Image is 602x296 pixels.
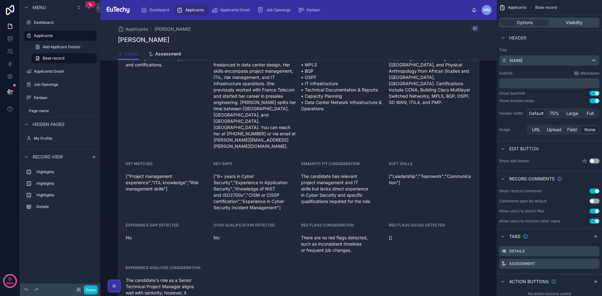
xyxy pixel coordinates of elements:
span: Record comments [509,176,555,182]
label: Header width [499,111,524,116]
span: Applicants Detail [220,8,250,13]
span: Applicants [508,5,526,10]
a: Dashboard [139,4,173,16]
a: Applicants Detail [209,4,254,16]
div: Allow users to mention other users [499,219,560,224]
label: Applicants [34,33,93,38]
a: Applicants [175,4,208,16]
span: Full [587,110,594,117]
span: Applicants [125,26,148,32]
span: 75% [550,110,559,117]
a: Markdown [574,71,599,76]
label: Highlights [36,193,94,198]
a: Add Applicant Details [31,42,97,52]
a: My Profile [24,133,97,143]
p: 0 [8,276,11,282]
span: Options [517,19,533,26]
a: Base record [31,53,97,63]
label: Details [509,249,525,254]
span: URL [532,127,541,133]
span: Header [509,35,526,41]
span: Visibility [566,19,583,26]
span: Default [529,110,544,117]
span: Base record [43,56,64,61]
span: Details [124,51,139,57]
label: Title [499,48,599,53]
a: Applicants Detail [24,66,97,76]
span: Large [566,110,578,117]
img: App logo [105,5,131,15]
label: Show edit button [499,158,529,164]
span: None [584,127,595,133]
label: Details [36,204,94,209]
h1: [PERSON_NAME] [118,35,169,44]
div: scrollable content [136,3,472,17]
span: Action buttons [509,278,549,285]
div: Show breadcrumbs [499,98,534,103]
label: My Profile [34,136,95,141]
span: Menu [33,4,46,11]
a: Dashboard [24,18,97,28]
a: Kanban [296,4,325,16]
span: Record view [33,154,63,160]
div: Show record comments [499,189,542,194]
span: MN [483,8,490,13]
label: Dashboard [34,20,95,25]
label: Kanban [34,95,95,100]
button: Done [84,285,98,294]
button: NAME [499,55,599,66]
a: Page name [24,106,97,116]
label: Applicants Detail [34,69,95,74]
span: Kanban [307,8,320,13]
a: Applicants [118,26,148,32]
div: scrollable content [499,78,599,88]
a: Kanban [24,93,97,103]
label: Page name [29,108,95,113]
span: Add Applicant Details [43,44,80,49]
div: scrollable content [20,164,100,218]
label: Highlights [36,181,94,186]
span: NAME [510,57,523,64]
span: Edit button [509,146,539,152]
span: Markdown [580,71,599,76]
span: Base record [535,5,557,10]
div: Allow users to attach files [499,209,544,214]
a: Assessment [149,48,181,61]
p: days [6,278,14,287]
label: Highlights [36,169,94,174]
span: Assessment [155,51,181,57]
label: Assessment [509,261,535,266]
a: Details [118,48,139,60]
label: Subtitle [499,71,513,76]
label: Job Openings [34,82,95,87]
span: Field [567,127,577,133]
span: Upload [547,127,562,133]
span: Hidden pages [33,121,65,127]
a: Job Openings [24,80,97,90]
label: Image [499,127,524,132]
div: Show backlink [499,91,525,96]
a: [PERSON_NAME] [155,26,191,32]
a: Applicants [24,31,97,41]
span: Dashboard [150,8,169,13]
span: Job Openings [266,8,290,13]
a: Job Openings [256,4,295,16]
span: Tabs [509,233,520,240]
div: Comments open by default [499,199,547,204]
span: Applicants [185,8,204,13]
